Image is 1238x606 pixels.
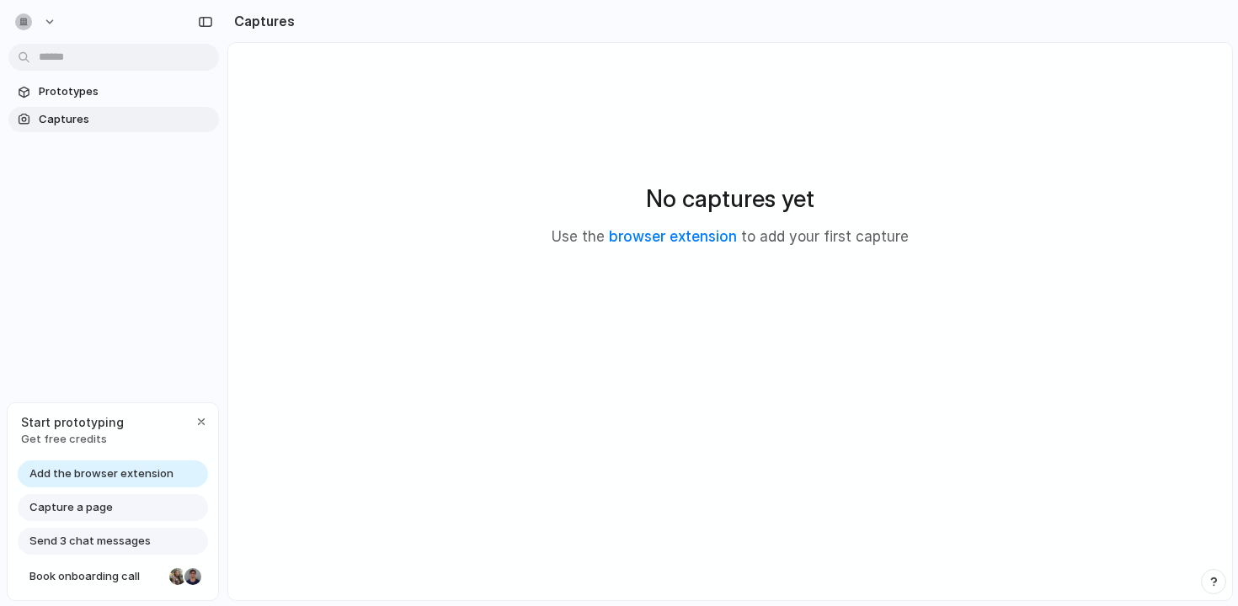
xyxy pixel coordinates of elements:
[609,228,737,245] a: browser extension
[21,413,124,431] span: Start prototyping
[227,11,295,31] h2: Captures
[646,181,814,216] h2: No captures yet
[39,83,212,100] span: Prototypes
[29,533,151,550] span: Send 3 chat messages
[21,431,124,448] span: Get free credits
[18,460,208,487] a: Add the browser extension
[18,563,208,590] a: Book onboarding call
[183,566,203,587] div: Christian Iacullo
[39,111,212,128] span: Captures
[8,107,219,132] a: Captures
[168,566,188,587] div: Nicole Kubica
[8,79,219,104] a: Prototypes
[29,465,173,482] span: Add the browser extension
[29,568,163,585] span: Book onboarding call
[552,226,909,248] p: Use the to add your first capture
[29,499,113,516] span: Capture a page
